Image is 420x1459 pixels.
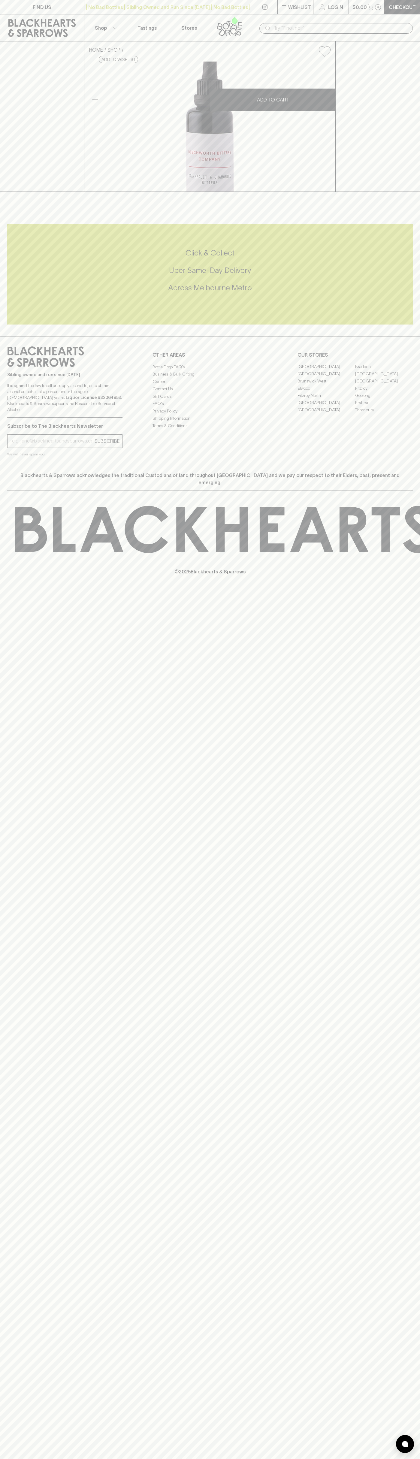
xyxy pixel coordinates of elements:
strong: Liquor License #32064953 [66,395,121,400]
p: SUBSCRIBE [95,437,120,445]
a: Prahran [355,399,413,406]
p: Sibling owned and run since [DATE] [7,372,122,378]
p: OTHER AREAS [153,351,268,358]
a: SHOP [107,47,120,53]
p: $0.00 [352,4,367,11]
a: Bottle Drop FAQ's [153,363,268,370]
p: Subscribe to The Blackhearts Newsletter [7,422,122,430]
p: Login [328,4,343,11]
a: FAQ's [153,400,268,407]
a: Business & Bulk Gifting [153,371,268,378]
p: ADD TO CART [257,96,289,103]
p: FIND US [33,4,51,11]
a: HOME [89,47,103,53]
a: Elwood [298,385,355,392]
a: Braddon [355,363,413,370]
a: [GEOGRAPHIC_DATA] [355,370,413,378]
a: Careers [153,378,268,385]
a: Fitzroy [355,385,413,392]
p: Checkout [389,4,416,11]
p: Blackhearts & Sparrows acknowledges the traditional Custodians of land throughout [GEOGRAPHIC_DAT... [12,472,408,486]
button: Add to wishlist [99,56,138,63]
div: Call to action block [7,224,413,325]
p: OUR STORES [298,351,413,358]
a: Shipping Information [153,415,268,422]
input: Try "Pinot noir" [274,23,408,33]
img: bubble-icon [402,1441,408,1447]
p: 0 [377,5,379,9]
a: [GEOGRAPHIC_DATA] [298,370,355,378]
h5: Uber Same-Day Delivery [7,265,413,275]
p: Stores [181,24,197,32]
p: Shop [95,24,107,32]
a: Geelong [355,392,413,399]
p: Wishlist [288,4,311,11]
a: Terms & Conditions [153,422,268,429]
p: It is against the law to sell or supply alcohol to, or to obtain alcohol on behalf of a person un... [7,382,122,412]
p: Tastings [137,24,157,32]
a: Brunswick West [298,378,355,385]
a: Gift Cards [153,393,268,400]
h5: Across Melbourne Metro [7,283,413,293]
a: [GEOGRAPHIC_DATA] [355,378,413,385]
h5: Click & Collect [7,248,413,258]
a: [GEOGRAPHIC_DATA] [298,406,355,414]
p: We will never spam you [7,451,122,457]
img: 28510.png [84,62,335,192]
button: Shop [84,14,126,41]
a: Fitzroy North [298,392,355,399]
a: [GEOGRAPHIC_DATA] [298,399,355,406]
a: Privacy Policy [153,407,268,415]
a: Stores [168,14,210,41]
input: e.g. jane@blackheartsandsparrows.com.au [12,436,92,446]
a: [GEOGRAPHIC_DATA] [298,363,355,370]
button: ADD TO CART [210,89,336,111]
a: Thornbury [355,406,413,414]
button: Add to wishlist [316,44,333,59]
a: Contact Us [153,385,268,393]
a: Tastings [126,14,168,41]
button: SUBSCRIBE [92,435,122,448]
